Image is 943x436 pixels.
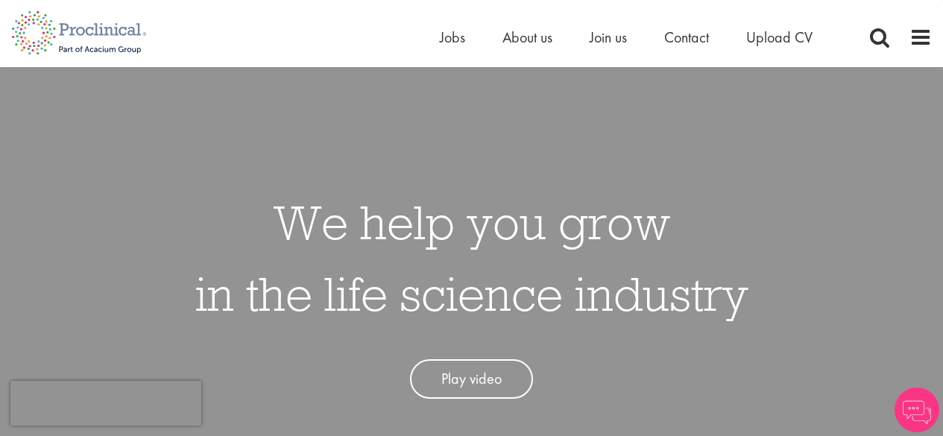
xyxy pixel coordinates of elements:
[195,186,748,329] h1: We help you grow in the life science industry
[590,28,627,47] a: Join us
[664,28,709,47] a: Contact
[502,28,552,47] a: About us
[440,28,465,47] a: Jobs
[410,359,533,399] a: Play video
[895,388,939,432] img: Chatbot
[746,28,813,47] a: Upload CV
